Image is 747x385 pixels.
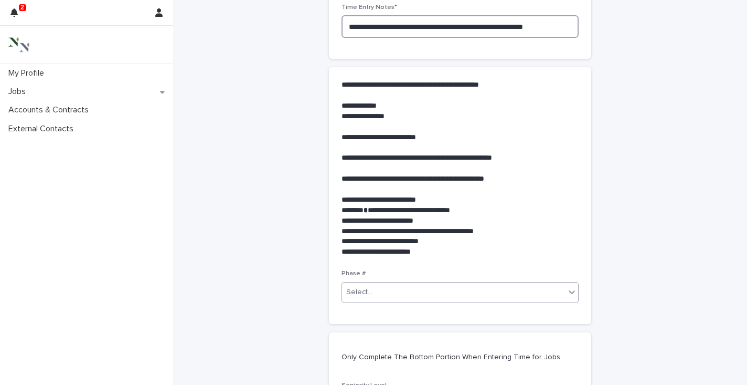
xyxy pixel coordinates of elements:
[4,105,97,115] p: Accounts & Contracts
[8,34,29,55] img: 3bAFpBnQQY6ys9Fa9hsD
[10,6,24,25] div: 2
[4,87,34,97] p: Jobs
[4,68,52,78] p: My Profile
[342,352,574,362] p: Only Complete The Bottom Portion When Entering Time for Jobs
[342,270,366,277] span: Phase #
[20,4,24,11] p: 2
[4,124,82,134] p: External Contacts
[342,4,397,11] span: Time Entry Notes
[346,287,372,298] div: Select...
